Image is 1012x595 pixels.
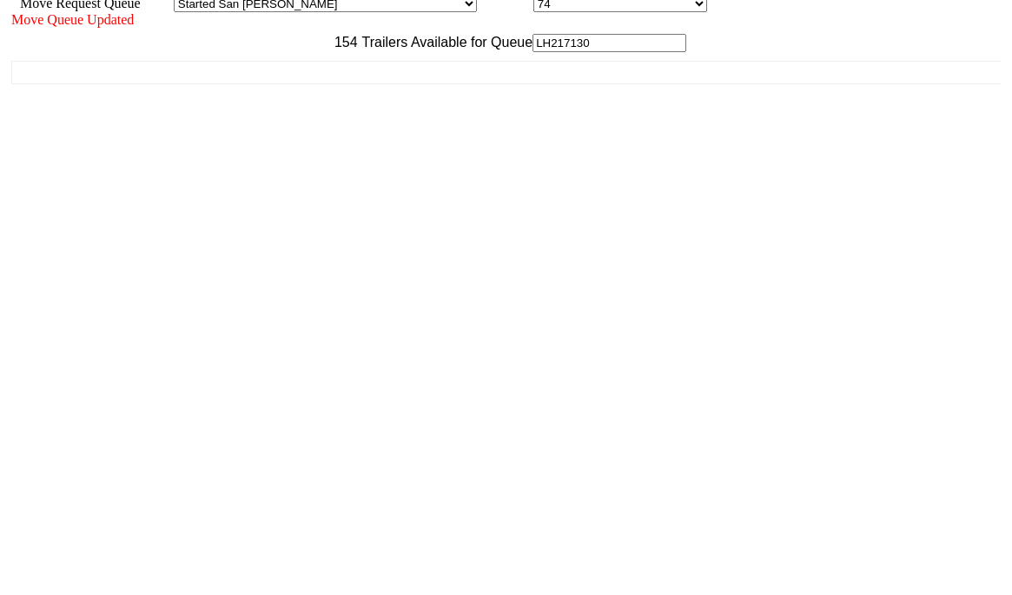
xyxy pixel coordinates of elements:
[11,12,134,27] span: Move Queue Updated
[326,35,358,50] span: 154
[358,35,533,50] span: Trailers Available for Queue
[532,34,686,52] input: Filter Available Trailers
